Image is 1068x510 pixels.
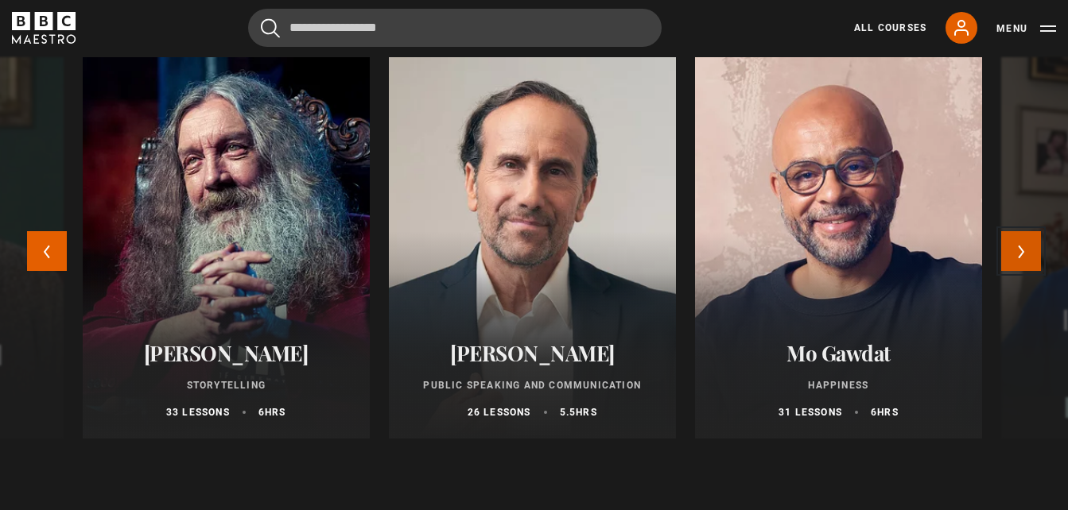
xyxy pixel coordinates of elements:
p: 6 [258,405,286,419]
button: Submit the search query [261,18,280,38]
a: All Courses [854,21,926,35]
a: [PERSON_NAME] Public Speaking and Communication 26 lessons 5.5hrs [389,57,676,439]
h2: [PERSON_NAME] [102,341,351,365]
a: Mo Gawdat Happiness 31 lessons 6hrs [695,57,982,439]
abbr: hrs [265,407,286,418]
p: Happiness [714,378,963,392]
h2: Mo Gawdat [714,341,963,365]
p: 31 lessons [779,405,842,419]
h2: [PERSON_NAME] [408,341,657,365]
p: Public Speaking and Communication [408,378,657,392]
p: 6 [871,405,899,419]
p: 26 lessons [468,405,531,419]
button: Toggle navigation [996,21,1056,37]
abbr: hrs [877,407,899,418]
p: 33 lessons [166,405,230,419]
input: Search [248,9,662,47]
p: Storytelling [102,378,351,392]
p: 5.5 [560,405,597,419]
abbr: hrs [576,407,597,418]
a: [PERSON_NAME] Storytelling 33 lessons 6hrs [83,57,370,439]
svg: BBC Maestro [12,12,76,44]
